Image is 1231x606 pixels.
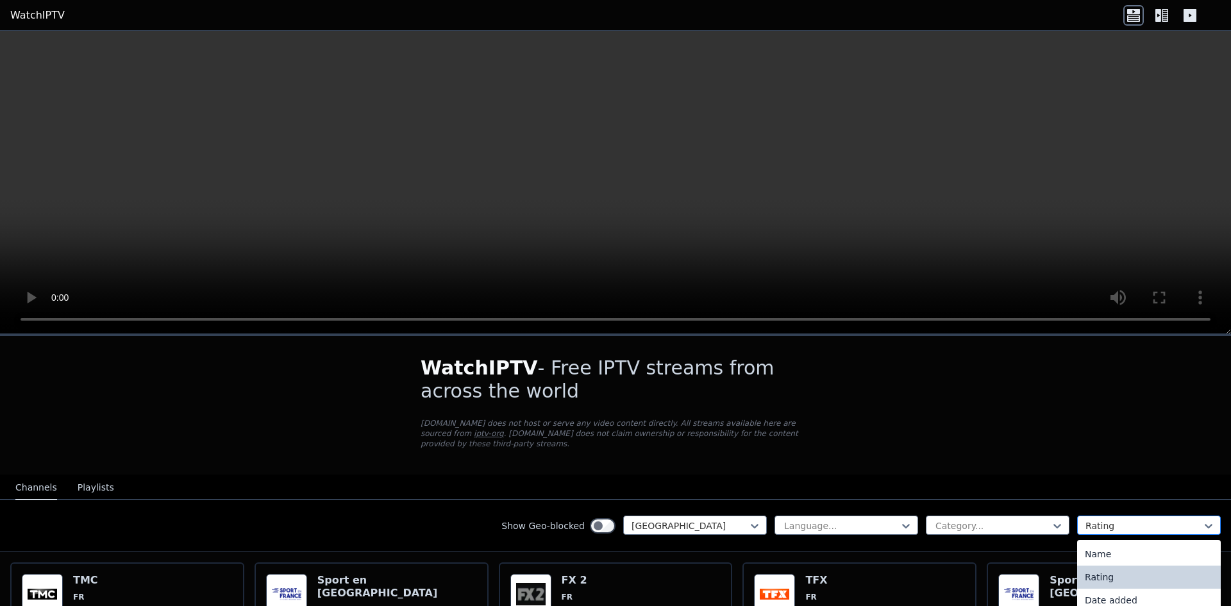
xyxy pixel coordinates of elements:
[15,476,57,500] button: Channels
[78,476,114,500] button: Playlists
[805,592,816,602] span: FR
[474,429,504,438] a: iptv-org
[421,418,810,449] p: [DOMAIN_NAME] does not host or serve any video content directly. All streams available here are s...
[805,574,862,587] h6: TFX
[562,592,573,602] span: FR
[562,574,632,587] h6: FX 2
[73,592,84,602] span: FR
[1077,566,1221,589] div: Rating
[421,357,810,403] h1: - Free IPTV streams from across the world
[421,357,538,379] span: WatchIPTV
[10,8,65,23] a: WatchIPTV
[73,574,130,587] h6: TMC
[501,519,585,532] label: Show Geo-blocked
[317,574,477,600] h6: Sport en [GEOGRAPHIC_DATA]
[1077,543,1221,566] div: Name
[1050,574,1209,600] h6: Sport en [GEOGRAPHIC_DATA]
